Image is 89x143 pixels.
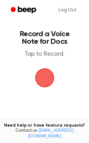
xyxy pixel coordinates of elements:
[6,4,42,16] a: Beep
[11,50,78,58] p: Tap to Record.
[35,68,54,87] button: Beep Logo
[28,129,74,139] a: [EMAIL_ADDRESS][DOMAIN_NAME]
[4,128,85,139] span: Contact us
[11,30,78,45] h1: Record a Voice Note for Docs
[52,3,83,18] a: Log Out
